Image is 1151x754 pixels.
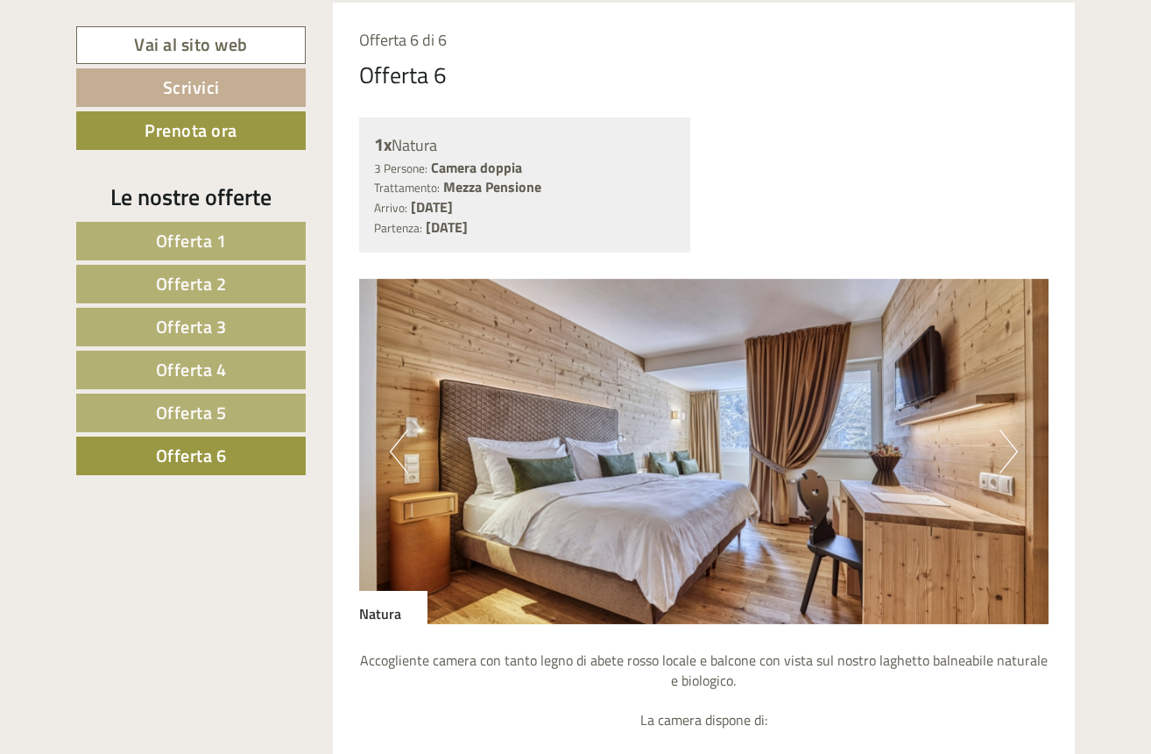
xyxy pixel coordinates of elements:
[156,399,227,426] span: Offerta 5
[76,68,306,107] a: Scrivici
[374,179,440,196] small: Trattamento:
[156,227,227,254] span: Offerta 1
[156,442,227,469] span: Offerta 6
[411,196,453,217] b: [DATE]
[359,59,447,91] div: Offerta 6
[426,217,468,238] b: [DATE]
[156,356,227,383] span: Offerta 4
[156,313,227,340] span: Offerta 3
[390,430,408,473] button: Previous
[359,28,447,52] span: Offerta 6 di 6
[76,181,306,213] div: Le nostre offerte
[374,132,676,158] div: Natura
[359,279,1049,624] img: image
[76,26,306,64] a: Vai al sito web
[999,430,1018,473] button: Next
[374,219,422,237] small: Partenza:
[443,176,541,197] b: Mezza Pensione
[374,131,392,158] b: 1x
[156,270,227,297] span: Offerta 2
[76,111,306,150] a: Prenota ora
[374,199,407,217] small: Arrivo:
[374,160,427,177] small: 3 Persone:
[431,157,522,178] b: Camera doppia
[359,591,427,624] div: Natura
